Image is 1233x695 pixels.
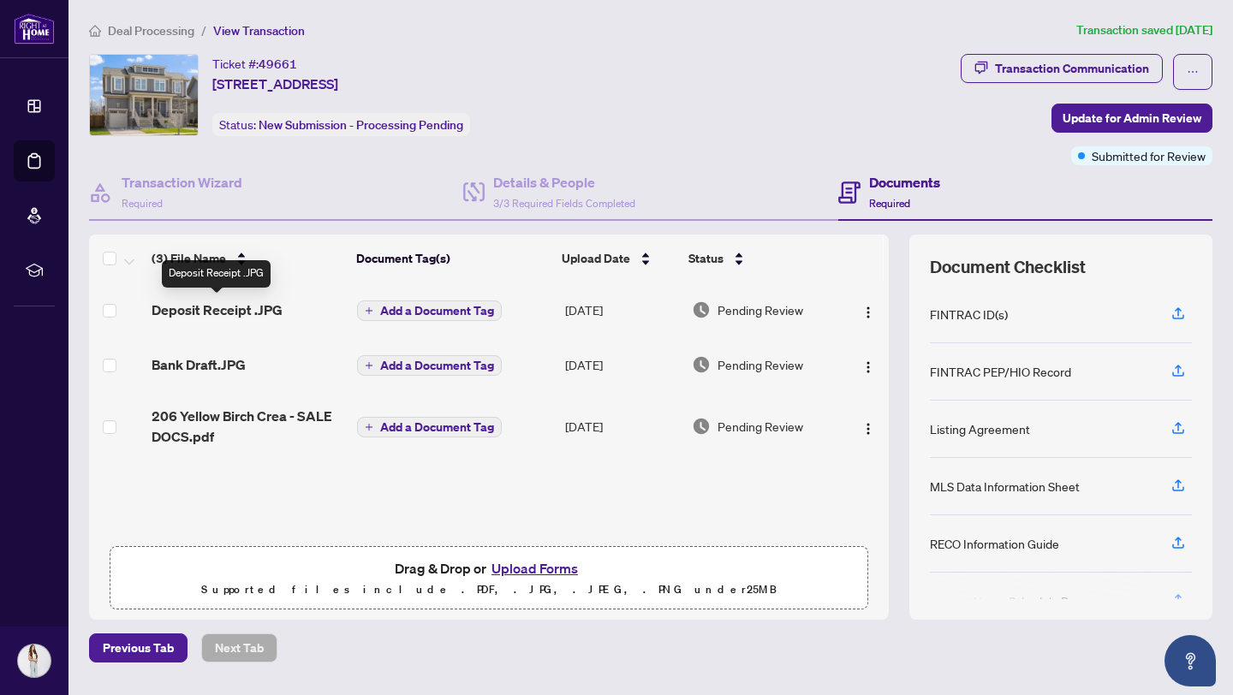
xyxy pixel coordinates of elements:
[930,255,1086,279] span: Document Checklist
[357,300,502,321] button: Add a Document Tag
[1063,104,1201,132] span: Update for Admin Review
[213,23,305,39] span: View Transaction
[18,645,51,677] img: Profile Icon
[558,392,685,460] td: [DATE]
[562,249,630,268] span: Upload Date
[930,477,1080,496] div: MLS Data Information Sheet
[1051,104,1212,133] button: Update for Admin Review
[380,359,494,371] span: Add a Document Tag
[365,361,373,370] span: plus
[493,197,635,210] span: 3/3 Required Fields Completed
[1076,21,1212,40] article: Transaction saved [DATE]
[152,406,343,447] span: 206 Yellow Birch Crea - SALE DOCS.pdf
[365,423,373,431] span: plus
[152,300,283,320] span: Deposit Receipt .JPG
[558,337,685,392] td: [DATE]
[718,355,803,374] span: Pending Review
[861,422,875,436] img: Logo
[357,300,502,322] button: Add a Document Tag
[152,354,246,375] span: Bank Draft.JPG
[122,197,163,210] span: Required
[961,54,1163,83] button: Transaction Communication
[108,23,194,39] span: Deal Processing
[89,633,188,662] button: Previous Tab
[855,413,882,440] button: Logo
[493,172,635,193] h4: Details & People
[395,557,583,579] span: Drag & Drop or
[349,235,556,282] th: Document Tag(s)
[357,355,502,376] button: Add a Document Tag
[121,579,857,600] p: Supported files include .PDF, .JPG, .JPEG, .PNG under 25 MB
[930,534,1059,553] div: RECO Information Guide
[555,235,681,282] th: Upload Date
[212,74,338,94] span: [STREET_ADDRESS]
[201,633,277,662] button: Next Tab
[201,21,206,40] li: /
[122,172,242,193] h4: Transaction Wizard
[259,56,297,72] span: 49661
[259,117,463,133] span: New Submission - Processing Pending
[90,55,198,135] img: IMG-X12263013_1.jpg
[692,300,711,319] img: Document Status
[1092,146,1206,165] span: Submitted for Review
[995,55,1149,82] div: Transaction Communication
[212,54,297,74] div: Ticket #:
[688,249,724,268] span: Status
[861,306,875,319] img: Logo
[718,300,803,319] span: Pending Review
[861,360,875,374] img: Logo
[212,113,470,136] div: Status:
[89,25,101,37] span: home
[1187,66,1199,78] span: ellipsis
[692,355,711,374] img: Document Status
[930,362,1071,381] div: FINTRAC PEP/HIO Record
[14,13,55,45] img: logo
[486,557,583,579] button: Upload Forms
[162,260,271,288] div: Deposit Receipt .JPG
[1164,635,1216,686] button: Open asap
[357,354,502,377] button: Add a Document Tag
[869,197,910,210] span: Required
[380,305,494,317] span: Add a Document Tag
[855,351,882,378] button: Logo
[357,416,502,438] button: Add a Document Tag
[558,282,685,337] td: [DATE]
[869,172,940,193] h4: Documents
[365,306,373,315] span: plus
[682,235,839,282] th: Status
[152,249,226,268] span: (3) File Name
[145,235,348,282] th: (3) File Name
[855,296,882,324] button: Logo
[930,419,1030,438] div: Listing Agreement
[110,547,867,610] span: Drag & Drop orUpload FormsSupported files include .PDF, .JPG, .JPEG, .PNG under25MB
[380,421,494,433] span: Add a Document Tag
[930,305,1008,324] div: FINTRAC ID(s)
[692,417,711,436] img: Document Status
[357,417,502,437] button: Add a Document Tag
[103,634,174,662] span: Previous Tab
[718,417,803,436] span: Pending Review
